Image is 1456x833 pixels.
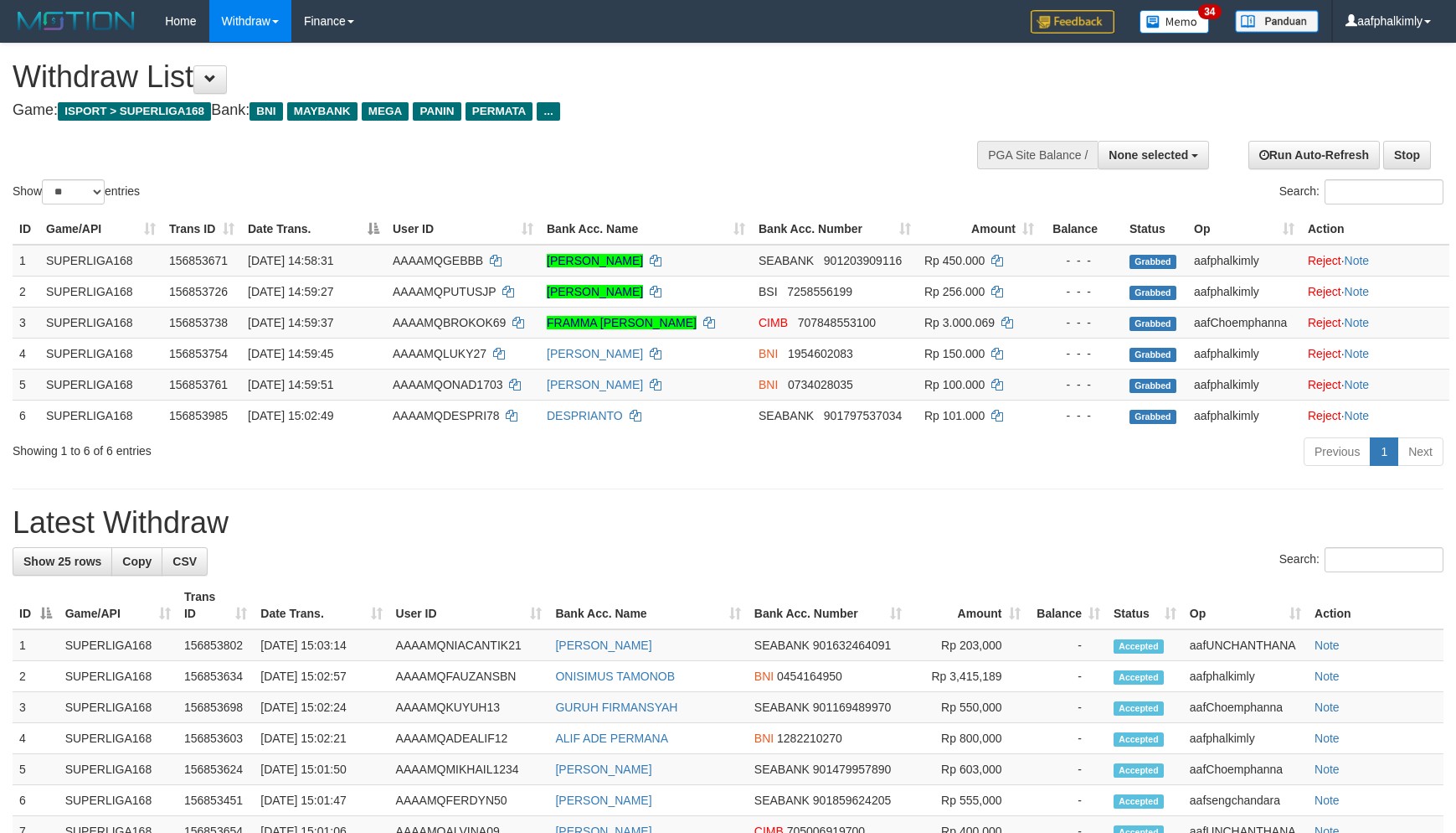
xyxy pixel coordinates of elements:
[254,785,388,816] td: [DATE] 15:01:47
[555,763,651,776] a: [PERSON_NAME]
[13,338,39,369] td: 4
[547,285,643,298] a: [PERSON_NAME]
[748,582,908,629] th: Bank Acc. Number: activate to sort column ascending
[924,347,985,360] span: Rp 150.000
[1345,347,1370,360] a: Note
[1027,661,1108,692] td: -
[13,506,1443,540] h1: Latest Withdraw
[555,701,677,714] a: GURUH FIRMANSYAH
[169,409,228,422] span: 156853985
[59,785,177,816] td: SUPERLIGA168
[752,214,918,245] th: Bank Acc. Number: activate to sort column ascending
[1047,407,1116,424] div: - - -
[1114,794,1164,809] span: Accepted
[1308,582,1443,629] th: Action
[250,102,282,121] span: BNI
[393,378,503,391] span: AAAAMQONAD1703
[59,754,177,785] td: SUPERLIGA168
[393,285,496,298] span: AAAAMQPUTUSJP
[1129,255,1176,269] span: Grabbed
[1041,214,1123,245] th: Balance
[13,692,59,723] td: 3
[1027,582,1108,629] th: Balance: activate to sort column ascending
[754,794,810,807] span: SEABANK
[1047,283,1116,300] div: - - -
[1183,629,1308,661] td: aafUNCHANTHANA
[13,307,39,338] td: 3
[1027,754,1108,785] td: -
[389,629,549,661] td: AAAAMQNIACANTIK21
[1183,754,1308,785] td: aafChoemphanna
[59,661,177,692] td: SUPERLIGA168
[1183,785,1308,816] td: aafsengchandara
[389,754,549,785] td: AAAAMQMIKHAIL1234
[1301,307,1449,338] td: ·
[254,754,388,785] td: [DATE] 15:01:50
[1187,307,1301,338] td: aafChoemphanna
[1301,276,1449,307] td: ·
[1129,379,1176,393] span: Grabbed
[547,254,643,267] a: [PERSON_NAME]
[1129,348,1176,362] span: Grabbed
[1301,245,1449,277] td: ·
[1315,732,1340,745] a: Note
[754,732,774,745] span: BNI
[548,582,747,629] th: Bank Acc. Name: activate to sort column ascending
[1098,141,1209,169] button: None selected
[918,214,1041,245] th: Amount: activate to sort column ascending
[1345,378,1370,391] a: Note
[1301,369,1449,400] td: ·
[248,378,333,391] span: [DATE] 14:59:51
[1183,582,1308,629] th: Op: activate to sort column ascending
[1301,214,1449,245] th: Action
[813,701,891,714] span: Copy 901169489970 to clipboard
[13,547,112,576] a: Show 25 rows
[169,285,228,298] span: 156853726
[169,316,228,329] span: 156853738
[908,582,1027,629] th: Amount: activate to sort column ascending
[555,639,651,652] a: [PERSON_NAME]
[1183,661,1308,692] td: aafphalkimly
[1047,376,1116,393] div: - - -
[908,785,1027,816] td: Rp 555,000
[122,555,152,568] span: Copy
[777,732,842,745] span: Copy 1282210270 to clipboard
[13,661,59,692] td: 2
[1279,547,1443,572] label: Search:
[111,547,162,576] a: Copy
[1109,148,1188,162] span: None selected
[1107,582,1183,629] th: Status: activate to sort column ascending
[813,763,891,776] span: Copy 901479957890 to clipboard
[177,629,254,661] td: 156853802
[1187,276,1301,307] td: aafphalkimly
[13,629,59,661] td: 1
[177,661,254,692] td: 156853634
[177,692,254,723] td: 156853698
[59,723,177,754] td: SUPERLIGA168
[924,285,985,298] span: Rp 256.000
[58,102,211,121] span: ISPORT > SUPERLIGA168
[1345,254,1370,267] a: Note
[754,670,774,683] span: BNI
[39,307,162,338] td: SUPERLIGA168
[1248,141,1380,169] a: Run Auto-Refresh
[977,141,1098,169] div: PGA Site Balance /
[13,369,39,400] td: 5
[1183,723,1308,754] td: aafphalkimly
[248,254,333,267] span: [DATE] 14:58:31
[813,794,891,807] span: Copy 901859624205 to clipboard
[254,661,388,692] td: [DATE] 15:02:57
[1325,547,1443,572] input: Search:
[1183,692,1308,723] td: aafChoemphanna
[759,254,814,267] span: SEABANK
[908,661,1027,692] td: Rp 3,415,189
[248,409,333,422] span: [DATE] 15:02:49
[547,316,697,329] a: FRAMMA [PERSON_NAME]
[13,754,59,785] td: 5
[13,8,140,34] img: MOTION_logo.png
[1140,10,1210,34] img: Button%20Memo.svg
[1325,179,1443,204] input: Search:
[1187,245,1301,277] td: aafphalkimly
[759,285,778,298] span: BSI
[23,555,101,568] span: Show 25 rows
